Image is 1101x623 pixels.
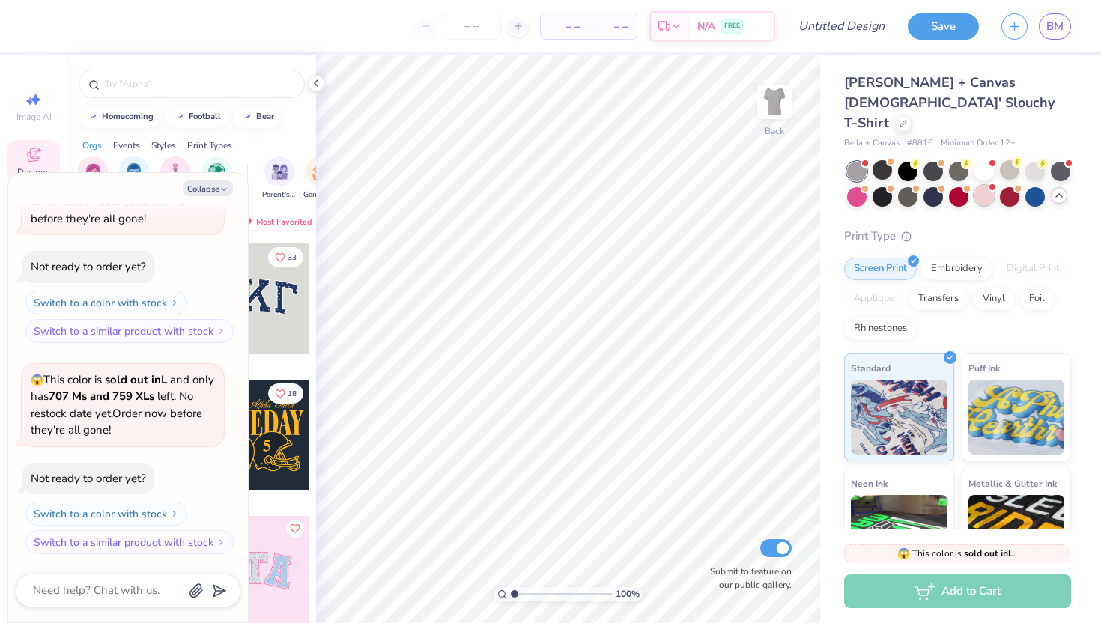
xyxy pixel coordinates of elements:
[31,373,43,387] span: 😱
[702,565,792,592] label: Submit to feature on our public gallery.
[31,177,206,226] span: This color is . No restock date yet. Order now before they're all gone!
[786,11,897,41] input: Untitled Design
[118,156,151,201] button: filter button
[16,111,52,123] span: Image AI
[17,166,50,178] span: Designs
[126,163,142,180] img: Fraternity Image
[82,139,102,152] div: Orgs
[208,163,225,180] img: Sports Image
[968,495,1065,570] img: Metallic & Glitter Ink
[262,156,297,201] div: filter for Parent's Weekend
[216,538,225,547] img: Switch to a similar product with stock
[968,475,1057,491] span: Metallic & Glitter Ink
[908,13,979,40] button: Save
[78,156,108,201] div: filter for Sorority
[268,383,303,404] button: Like
[174,112,186,121] img: trend_line.gif
[183,180,233,196] button: Collapse
[303,156,338,201] div: filter for Game Day
[87,112,99,121] img: trend_line.gif
[851,380,947,455] img: Standard
[765,124,784,138] div: Back
[616,587,640,601] span: 100 %
[921,258,992,280] div: Embroidery
[941,137,1016,150] span: Minimum Order: 12 +
[189,112,221,121] div: football
[286,520,304,538] button: Like
[103,76,295,91] input: Try "Alpha"
[968,380,1065,455] img: Puff Ink
[897,547,1016,560] span: This color is .
[31,372,214,438] span: This color is and only has left . No restock date yet. Order now before they're all gone!
[909,288,968,310] div: Transfers
[907,137,933,150] span: # 8816
[256,112,274,121] div: bear
[844,317,917,340] div: Rhinestones
[167,163,183,180] img: Club Image
[303,156,338,201] button: filter button
[31,259,146,274] div: Not ready to order yet?
[105,372,167,387] strong: sold out in L
[118,156,151,201] div: filter for Fraternity
[25,502,187,526] button: Switch to a color with stock
[851,495,947,570] img: Neon Ink
[968,360,1000,376] span: Puff Ink
[233,106,281,128] button: bear
[288,390,297,398] span: 18
[25,530,234,554] button: Switch to a similar product with stock
[964,547,1013,559] strong: sold out in L
[170,298,179,307] img: Switch to a color with stock
[201,156,231,201] div: filter for Sports
[201,156,231,201] button: filter button
[844,137,900,150] span: Bella + Canvas
[724,21,740,31] span: FREE
[973,288,1015,310] div: Vinyl
[160,156,190,201] div: filter for Club
[697,19,715,34] span: N/A
[844,73,1055,132] span: [PERSON_NAME] + Canvas [DEMOGRAPHIC_DATA]' Slouchy T-Shirt
[851,360,891,376] span: Standard
[443,13,501,40] input: – –
[262,156,297,201] button: filter button
[79,106,160,128] button: homecoming
[49,389,154,404] strong: 707 Ms and 759 XLs
[78,156,108,201] button: filter button
[1046,18,1064,35] span: BM
[844,258,917,280] div: Screen Print
[1019,288,1055,310] div: Foil
[113,139,140,152] div: Events
[241,112,253,121] img: trend_line.gif
[170,509,179,518] img: Switch to a color with stock
[550,19,580,34] span: – –
[262,189,297,201] span: Parent's Weekend
[303,189,338,201] span: Game Day
[102,112,154,121] div: homecoming
[268,247,303,267] button: Like
[25,291,187,314] button: Switch to a color with stock
[897,547,910,561] span: 😱
[598,19,628,34] span: – –
[85,163,102,180] img: Sorority Image
[759,87,789,117] img: Back
[234,213,319,231] div: Most Favorited
[288,254,297,261] span: 33
[271,163,288,180] img: Parent's Weekend Image
[1039,13,1071,40] a: BM
[851,475,888,491] span: Neon Ink
[151,139,176,152] div: Styles
[166,106,228,128] button: football
[844,288,904,310] div: Applique
[160,156,190,201] button: filter button
[187,139,232,152] div: Print Types
[997,258,1070,280] div: Digital Print
[25,319,234,343] button: Switch to a similar product with stock
[844,228,1071,245] div: Print Type
[312,163,330,180] img: Game Day Image
[31,471,146,486] div: Not ready to order yet?
[216,326,225,335] img: Switch to a similar product with stock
